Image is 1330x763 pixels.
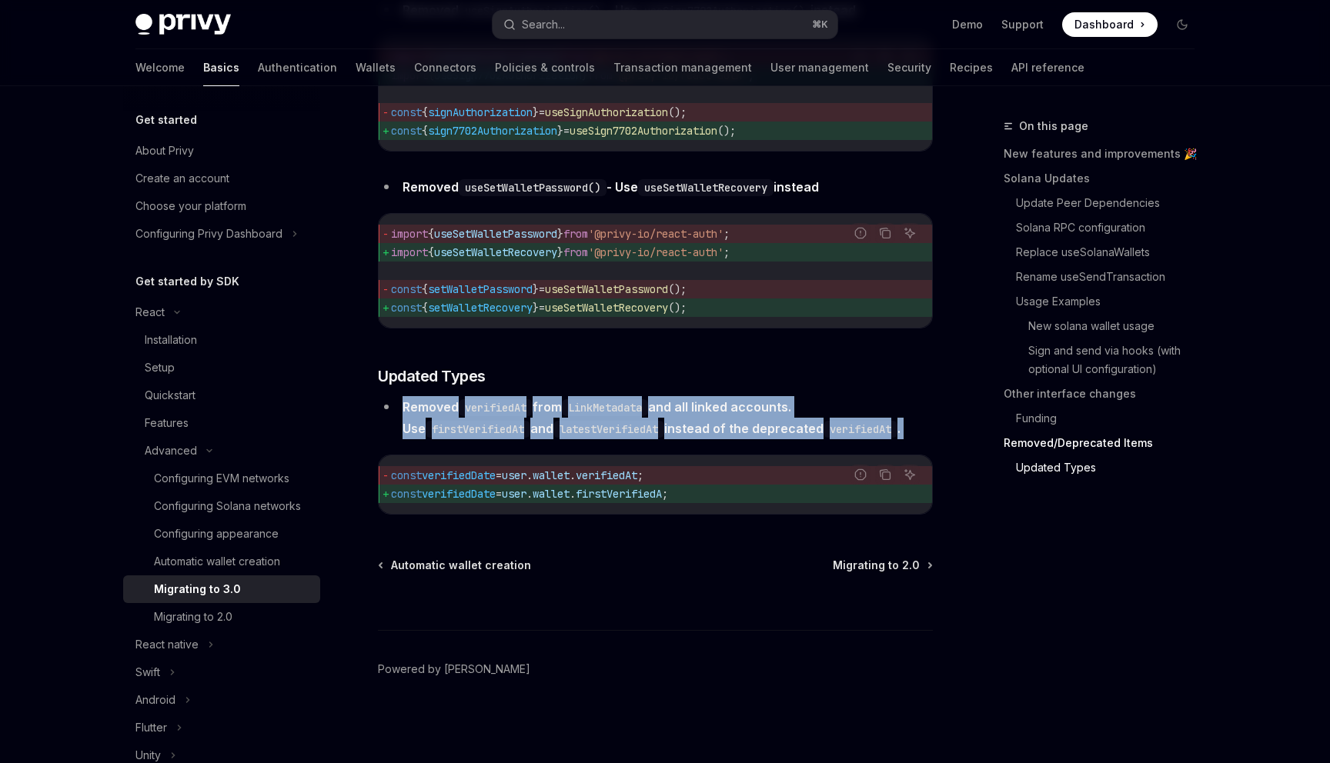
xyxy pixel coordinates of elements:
div: React [135,303,165,322]
span: ; [662,487,668,501]
span: . [526,487,533,501]
a: Wallets [356,49,396,86]
span: ⌘ K [812,18,828,31]
a: Update Peer Dependencies [1016,191,1207,215]
span: } [557,124,563,138]
a: Installation [123,326,320,354]
div: Configuring EVM networks [154,469,289,488]
span: (); [668,301,687,315]
span: from [563,227,588,241]
a: Usage Examples [1016,289,1207,314]
span: ; [723,245,730,259]
span: } [533,105,539,119]
a: User management [770,49,869,86]
a: Automatic wallet creation [123,548,320,575]
button: Copy the contents from the code block [875,465,895,485]
code: latestVerifiedAt [553,421,664,438]
a: Configuring EVM networks [123,465,320,492]
div: Setup [145,358,175,377]
a: Policies & controls [495,49,595,86]
span: ; [723,227,730,241]
code: useSetWalletRecovery [638,179,774,196]
a: Welcome [135,49,185,86]
span: { [422,301,428,315]
a: Connectors [414,49,476,86]
span: Migrating to 2.0 [833,558,920,573]
a: Dashboard [1062,12,1158,37]
a: Funding [1016,406,1207,431]
div: Swift [135,663,160,681]
a: Updated Types [1016,455,1207,480]
span: const [391,301,422,315]
span: const [391,468,422,482]
span: useSetWalletPassword [434,227,557,241]
span: const [391,487,422,501]
span: '@privy-io/react-auth' [588,245,723,259]
span: = [496,487,502,501]
div: Features [145,414,189,432]
a: Recipes [950,49,993,86]
div: Migrating to 2.0 [154,608,232,626]
div: Quickstart [145,386,195,405]
a: Authentication [258,49,337,86]
span: useSign7702Authorization [570,124,717,138]
span: } [533,282,539,296]
strong: Removed - Use instead [403,179,819,195]
a: Quickstart [123,381,320,409]
span: = [539,301,545,315]
a: New solana wallet usage [1028,314,1207,338]
span: . [570,487,576,501]
span: signAuthorization [428,105,533,119]
a: API reference [1011,49,1084,86]
div: React native [135,635,199,654]
button: Report incorrect code [850,223,871,243]
a: Powered by [PERSON_NAME] [378,661,530,677]
div: Android [135,691,175,709]
code: LinkMetadata [562,399,648,416]
span: } [557,245,563,259]
div: Search... [522,15,565,34]
img: dark logo [135,14,231,35]
div: Configuring Solana networks [154,497,301,515]
a: Demo [952,17,983,32]
span: On this page [1019,117,1088,135]
a: Other interface changes [1004,381,1207,406]
a: Basics [203,49,239,86]
span: . [570,468,576,482]
span: } [533,301,539,315]
button: Search...⌘K [493,11,837,38]
span: firstVerifiedA [576,487,662,501]
span: { [422,124,428,138]
a: Rename useSendTransaction [1016,265,1207,289]
span: (); [717,124,736,138]
span: '@privy-io/react-auth' [588,227,723,241]
span: Dashboard [1074,17,1134,32]
a: Automatic wallet creation [379,558,531,573]
a: New features and improvements 🎉 [1004,142,1207,166]
button: Copy the contents from the code block [875,223,895,243]
span: { [422,105,428,119]
span: const [391,282,422,296]
span: user [502,468,526,482]
div: Migrating to 3.0 [154,580,241,598]
span: . [526,468,533,482]
span: from [563,245,588,259]
h5: Get started [135,111,197,129]
a: Choose your platform [123,192,320,220]
code: verifiedAt [459,399,533,416]
button: Ask AI [900,465,920,485]
strong: Removed from and all linked accounts. Use and instead of the deprecated . [403,399,901,436]
a: Security [887,49,931,86]
span: const [391,105,422,119]
span: verifiedDate [422,487,496,501]
a: Solana RPC configuration [1016,215,1207,240]
span: (); [668,282,687,296]
code: verifiedAt [824,421,897,438]
a: Configuring appearance [123,520,320,548]
span: { [428,227,434,241]
div: About Privy [135,142,194,160]
a: Removed/Deprecated Items [1004,431,1207,455]
a: Configuring Solana networks [123,492,320,520]
span: wallet [533,487,570,501]
span: } [557,227,563,241]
